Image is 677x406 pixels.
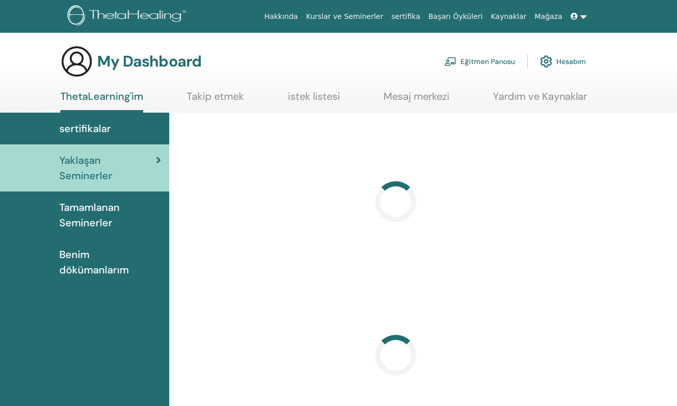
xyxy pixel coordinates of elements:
a: Hesabım [540,50,586,73]
img: logo.png [67,5,190,28]
a: ThetaLearning'im [60,90,143,113]
a: Takip etmek [187,90,244,110]
a: Mağaza [530,7,566,26]
a: Başarı Öyküleri [424,7,487,26]
img: chalkboard-teacher.svg [444,57,457,66]
a: Hakkında [260,7,302,26]
img: generic-user-icon.jpg [60,45,93,78]
span: Tamamlanan Seminerler [59,200,161,230]
a: sertifika [387,7,424,26]
span: Yaklaşan Seminerler [59,153,156,183]
a: Kaynaklar [487,7,531,26]
span: Benim dökümanlarım [59,247,161,277]
img: cog.svg [540,53,552,70]
a: istek listesi [288,90,340,110]
a: Eğitmen Panosu [444,50,515,73]
a: Mesaj merkezi [383,90,449,110]
a: Kurslar ve Seminerler [302,7,387,26]
a: Yardım ve Kaynaklar [493,90,587,110]
h3: My Dashboard [97,52,201,71]
span: sertifikalar [59,121,111,136]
